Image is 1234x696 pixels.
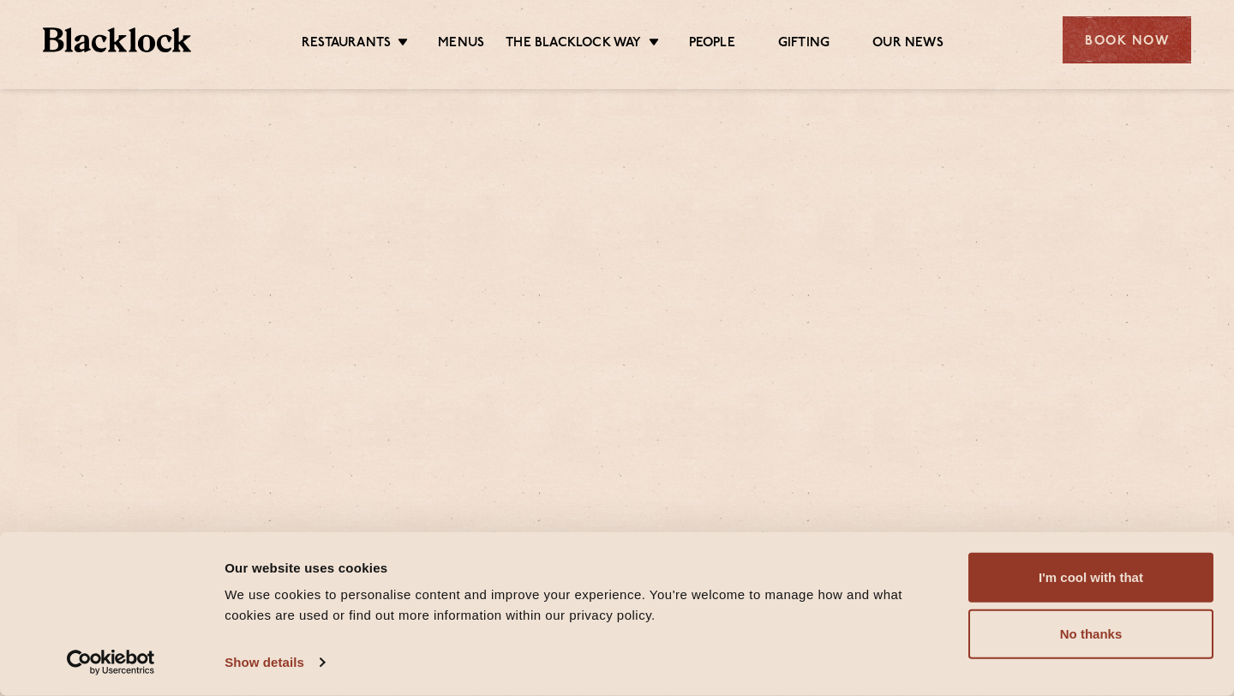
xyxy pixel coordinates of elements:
div: We use cookies to personalise content and improve your experience. You're welcome to manage how a... [225,585,949,626]
a: Show details [225,650,324,675]
img: BL_Textured_Logo-footer-cropped.svg [43,27,191,52]
div: Our website uses cookies [225,557,949,578]
a: The Blacklock Way [506,35,641,54]
a: People [689,35,735,54]
a: Our News [872,35,943,54]
a: Restaurants [302,35,391,54]
a: Gifting [778,35,830,54]
a: Menus [438,35,484,54]
div: Book Now [1063,16,1191,63]
button: I'm cool with that [968,553,1213,603]
button: No thanks [968,609,1213,659]
a: Usercentrics Cookiebot - opens in a new window [36,650,186,675]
